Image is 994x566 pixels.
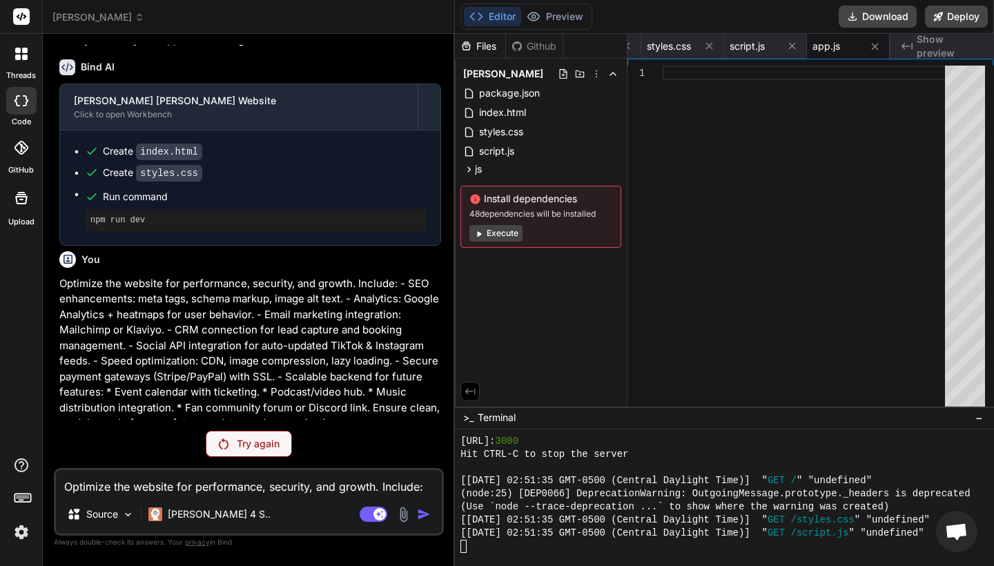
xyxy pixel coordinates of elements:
span: script.js [730,39,765,53]
span: (Use `node --trace-deprecation ...` to show where the warning was created) [460,500,889,514]
span: [[DATE] 02:51:35 GMT-0500 (Central Daylight Time)] " [460,527,768,540]
span: privacy [185,538,210,546]
p: Try again [237,437,280,451]
span: [PERSON_NAME] [52,10,144,24]
button: Editor [464,7,521,26]
code: index.html [136,144,202,160]
span: app.js [812,39,840,53]
span: >_ [463,411,474,424]
span: − [975,411,983,424]
span: js [475,162,482,176]
p: Source [86,507,118,521]
span: GET [768,514,785,527]
div: Click to open Workbench [74,109,404,120]
code: styles.css [136,165,202,182]
span: package.json [478,85,541,101]
button: − [973,407,986,429]
span: Run command [103,190,427,204]
img: Retry [219,438,228,449]
a: Open chat [936,511,977,552]
span: Hit CTRL-C to stop the server [460,448,628,461]
span: " "undefined" [797,474,872,487]
pre: npm run dev [90,215,421,226]
span: Show preview [917,32,983,60]
span: [PERSON_NAME] [463,67,543,81]
img: Claude 4 Sonnet [148,507,162,521]
label: threads [6,70,36,81]
button: Preview [521,7,589,26]
span: (node:25) [DEP0066] DeprecationWarning: OutgoingMessage.prototype._headers is deprecated [460,487,971,500]
span: Install dependencies [469,192,612,206]
img: icon [417,507,431,521]
span: / [791,474,797,487]
span: index.html [478,104,527,121]
p: Always double-check its answers. Your in Bind [54,536,444,549]
p: [PERSON_NAME] 4 S.. [168,507,271,521]
button: Execute [469,225,523,242]
div: Github [506,39,563,53]
span: " "undefined" [848,527,924,540]
label: GitHub [8,164,34,176]
span: /styles.css [791,514,855,527]
span: styles.css [478,124,525,140]
div: Create [103,166,202,180]
span: Terminal [478,411,516,424]
label: Upload [8,216,35,228]
span: 48 dependencies will be installed [469,208,612,219]
button: Deploy [925,6,988,28]
p: Optimize the website for performance, security, and growth. Include: - SEO enhancements: meta tag... [59,276,441,431]
button: [PERSON_NAME] [PERSON_NAME] WebsiteClick to open Workbench [60,84,418,130]
div: Files [455,39,505,53]
span: /script.js [791,527,849,540]
h6: Bind AI [81,60,115,74]
img: attachment [396,507,411,523]
button: Download [839,6,917,28]
h6: You [81,253,100,266]
img: settings [10,520,33,544]
span: [URL]: [460,435,495,448]
span: styles.css [647,39,691,53]
span: 3000 [495,435,518,448]
span: [[DATE] 02:51:35 GMT-0500 (Central Daylight Time)] " [460,474,768,487]
div: [PERSON_NAME] [PERSON_NAME] Website [74,94,404,108]
span: " "undefined" [855,514,930,527]
div: 1 [627,66,645,80]
span: GET [768,527,785,540]
span: GET [768,474,785,487]
img: Pick Models [122,509,134,520]
span: script.js [478,143,516,159]
div: Create [103,144,202,159]
span: [[DATE] 02:51:35 GMT-0500 (Central Daylight Time)] " [460,514,768,527]
label: code [12,116,31,128]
